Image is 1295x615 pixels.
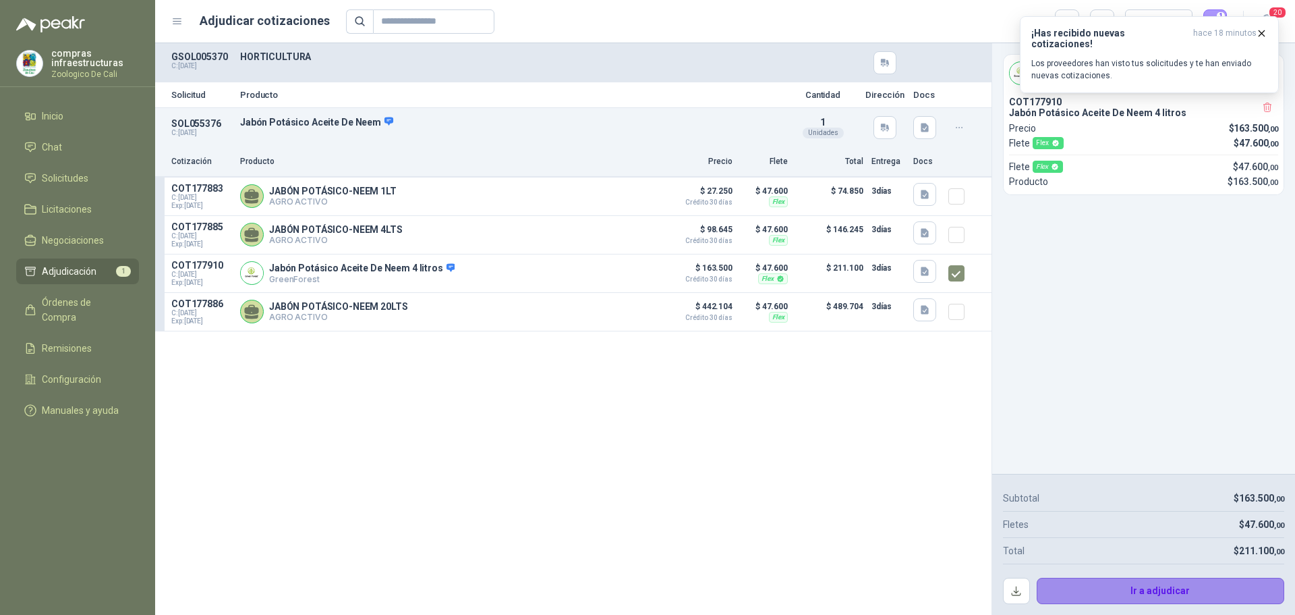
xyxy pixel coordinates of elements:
[769,196,788,207] div: Flex
[1033,137,1064,149] div: Flex
[240,90,781,99] p: Producto
[1009,174,1048,189] p: Producto
[1233,176,1278,187] span: 163.500
[269,274,455,284] p: GreenForest
[1031,28,1188,49] h3: ¡Has recibido nuevas cotizaciones!
[171,90,232,99] p: Solicitud
[269,196,397,207] p: AGRO ACTIVO
[171,260,232,271] p: COT177910
[871,183,905,199] p: 3 días
[16,336,139,361] a: Remisiones
[1033,161,1063,173] div: Flex
[1004,55,1284,91] div: Company LogoGreenForestPORTERIA # 2 - UBA
[42,403,119,418] span: Manuales y ayuda
[240,51,781,62] p: HORTICULTURA
[665,183,732,206] p: $ 27.250
[796,260,863,287] p: $ 211.100
[171,309,232,317] span: C: [DATE]
[1037,578,1285,605] button: Ir a adjudicar
[1003,543,1025,558] p: Total
[1274,495,1284,504] span: ,00
[42,372,101,387] span: Configuración
[1268,163,1278,172] span: ,00
[171,202,232,210] span: Exp: [DATE]
[16,165,139,191] a: Solicitudes
[1203,9,1228,34] button: 1
[16,103,139,129] a: Inicio
[1239,545,1284,556] span: 211.100
[241,262,263,284] img: Company Logo
[741,183,788,199] p: $ 47.600
[913,90,940,99] p: Docs
[171,194,232,202] span: C: [DATE]
[741,221,788,238] p: $ 47.600
[1009,97,1278,107] p: COT177910
[269,186,397,196] p: JABÓN POTÁSICO-NEEM 1LT
[1239,138,1278,149] span: 47.600
[665,238,732,244] span: Crédito 30 días
[1268,140,1278,149] span: ,00
[42,202,92,217] span: Licitaciones
[913,155,940,168] p: Docs
[871,155,905,168] p: Entrega
[1009,159,1063,174] p: Flete
[16,196,139,222] a: Licitaciones
[665,298,732,321] p: $ 442.104
[171,317,232,325] span: Exp: [DATE]
[1268,6,1287,19] span: 20
[1020,16,1279,93] button: ¡Has recibido nuevas cotizaciones!hace 18 minutos Los proveedores han visto tus solicitudes y te ...
[741,260,788,276] p: $ 47.600
[1234,543,1284,558] p: $
[1274,521,1284,530] span: ,00
[665,276,732,283] span: Crédito 30 días
[269,301,408,312] p: JABÓN POTÁSICO-NEEM 20LTS
[171,221,232,232] p: COT177885
[269,263,455,275] p: Jabón Potásico Aceite De Neem 4 litros
[42,171,88,186] span: Solicitudes
[1009,121,1036,136] p: Precio
[769,235,788,246] div: Flex
[796,183,863,210] p: $ 74.850
[269,312,408,322] p: AGRO ACTIVO
[1228,174,1278,189] p: $
[171,155,232,168] p: Cotización
[16,367,139,392] a: Configuración
[200,11,330,30] h1: Adjudicar cotizaciones
[665,221,732,244] p: $ 98.645
[42,233,104,248] span: Negociaciones
[171,51,232,62] p: GSOL005370
[116,266,131,277] span: 1
[665,315,732,321] span: Crédito 30 días
[171,279,232,287] span: Exp: [DATE]
[16,398,139,423] a: Manuales y ayuda
[665,199,732,206] span: Crédito 30 días
[171,118,232,129] p: SOL055376
[1009,107,1278,118] p: Jabón Potásico Aceite De Neem 4 litros
[1193,28,1257,49] span: hace 18 minutos
[1031,57,1267,82] p: Los proveedores han visto tus solicitudes y te han enviado nuevas cotizaciones.
[240,116,781,128] p: Jabón Potásico Aceite De Neem
[42,264,96,279] span: Adjudicación
[16,134,139,160] a: Chat
[1239,517,1284,532] p: $
[796,155,863,168] p: Total
[871,260,905,276] p: 3 días
[769,312,788,323] div: Flex
[16,16,85,32] img: Logo peakr
[171,183,232,194] p: COT177883
[16,228,139,253] a: Negociaciones
[1268,125,1278,134] span: ,00
[51,49,139,68] p: compras infraestructuras
[1255,9,1279,34] button: 20
[171,240,232,248] span: Exp: [DATE]
[1003,491,1039,506] p: Subtotal
[17,51,42,76] img: Company Logo
[865,90,905,99] p: Dirección
[269,235,403,245] p: AGRO ACTIVO
[789,90,857,99] p: Cantidad
[1003,517,1029,532] p: Fletes
[171,62,232,70] p: C: [DATE]
[171,129,232,137] p: C: [DATE]
[1233,159,1278,174] p: $
[796,298,863,325] p: $ 489.704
